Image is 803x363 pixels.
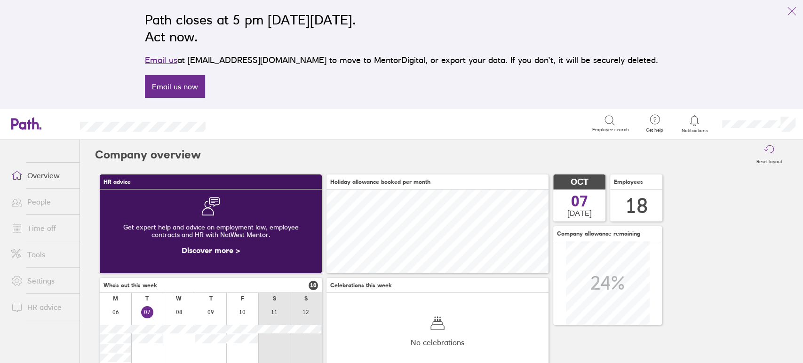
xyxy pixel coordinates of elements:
span: [DATE] [567,209,592,217]
a: Email us now [145,75,205,98]
span: Employee search [592,127,629,133]
span: Company allowance remaining [557,230,640,237]
a: Notifications [679,114,710,134]
div: T [145,295,149,302]
span: Holiday allowance booked per month [330,179,430,185]
div: S [273,295,276,302]
a: Discover more > [182,245,240,255]
label: Reset layout [751,156,788,165]
p: at [EMAIL_ADDRESS][DOMAIN_NAME] to move to MentorDigital, or export your data. If you don’t, it w... [145,54,658,67]
span: OCT [571,177,588,187]
a: People [4,192,80,211]
span: Celebrations this week [330,282,392,289]
a: Overview [4,166,80,185]
span: 07 [571,194,588,209]
div: T [209,295,213,302]
div: M [113,295,118,302]
span: HR advice [103,179,131,185]
span: 10 [309,281,318,290]
div: 18 [625,194,648,218]
span: Who's out this week [103,282,157,289]
a: Settings [4,271,80,290]
button: Reset layout [751,140,788,170]
span: Notifications [679,128,710,134]
a: Time off [4,219,80,237]
h2: Company overview [95,140,201,170]
div: S [304,295,308,302]
a: Tools [4,245,80,264]
div: F [241,295,244,302]
span: Get help [639,127,670,133]
div: Get expert help and advice on employment law, employee contracts and HR with NatWest Mentor. [107,216,314,246]
div: Search [231,119,255,127]
h2: Path closes at 5 pm [DATE][DATE]. Act now. [145,11,658,45]
span: Employees [614,179,643,185]
a: Email us [145,55,177,65]
a: HR advice [4,298,80,316]
div: W [176,295,182,302]
span: No celebrations [411,338,464,347]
